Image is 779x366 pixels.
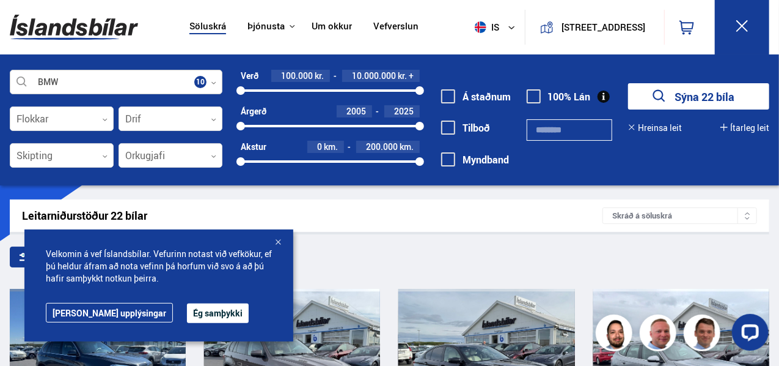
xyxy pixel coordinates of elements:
[475,21,486,33] img: svg+xml;base64,PHN2ZyB4bWxucz0iaHR0cDovL3d3dy53My5vcmcvMjAwMC9zdmciIHdpZHRoPSI1MTIiIGhlaWdodD0iNT...
[10,7,138,47] img: G0Ugv5HjCgRt.svg
[628,123,682,133] button: Hreinsa leit
[315,71,324,81] span: kr.
[324,142,338,152] span: km.
[352,70,396,81] span: 10.000.000
[532,10,657,45] a: [STREET_ADDRESS]
[241,142,266,152] div: Akstur
[10,247,59,267] div: Sía
[409,71,414,81] span: +
[720,123,769,133] button: Ítarleg leit
[394,105,414,117] span: 2025
[317,141,322,152] span: 0
[366,141,398,152] span: 200.000
[598,316,634,353] img: nhp88E3Fdnt1Opn2.png
[398,71,407,81] span: kr.
[441,91,511,102] label: Á staðnum
[558,22,648,32] button: [STREET_ADDRESS]
[470,9,525,45] button: is
[46,303,173,323] a: [PERSON_NAME] upplýsingar
[189,21,226,34] a: Söluskrá
[441,154,509,165] label: Myndband
[187,304,249,323] button: Ég samþykki
[241,106,266,116] div: Árgerð
[441,122,490,133] label: Tilboð
[346,105,366,117] span: 2005
[470,21,500,33] span: is
[22,209,602,222] div: Leitarniðurstöður 22 bílar
[722,309,774,360] iframe: LiveChat chat widget
[373,21,419,34] a: Vefverslun
[642,316,678,353] img: siFngHWaQ9KaOqBr.png
[686,316,722,353] img: FbJEzSuNWCJXmdc-.webp
[281,70,313,81] span: 100.000
[628,83,769,110] button: Sýna 22 bíla
[527,91,591,102] label: 100% Lán
[312,21,352,34] a: Um okkur
[241,71,258,81] div: Verð
[247,21,285,32] button: Þjónusta
[46,248,272,285] span: Velkomin á vef Íslandsbílar. Vefurinn notast við vefkökur, ef þú heldur áfram að nota vefinn þá h...
[602,207,757,224] div: Skráð á söluskrá
[400,142,414,152] span: km.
